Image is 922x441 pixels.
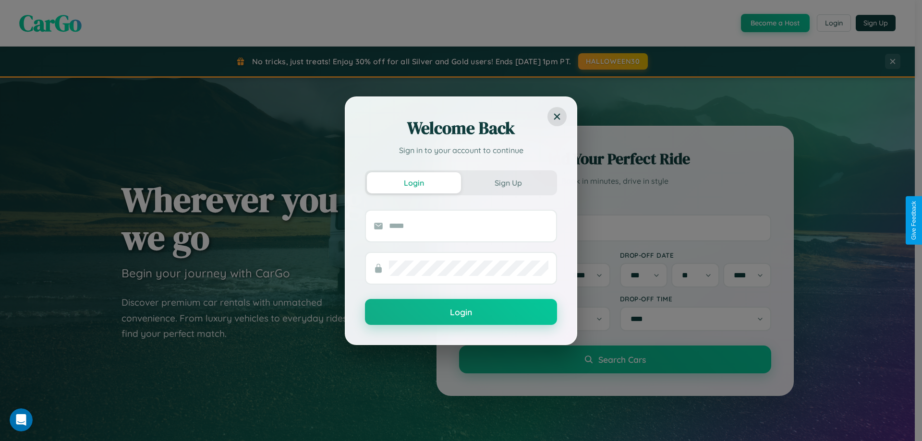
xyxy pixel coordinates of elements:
[365,117,557,140] h2: Welcome Back
[461,172,555,193] button: Sign Up
[365,299,557,325] button: Login
[367,172,461,193] button: Login
[910,201,917,240] div: Give Feedback
[10,408,33,431] iframe: Intercom live chat
[365,144,557,156] p: Sign in to your account to continue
